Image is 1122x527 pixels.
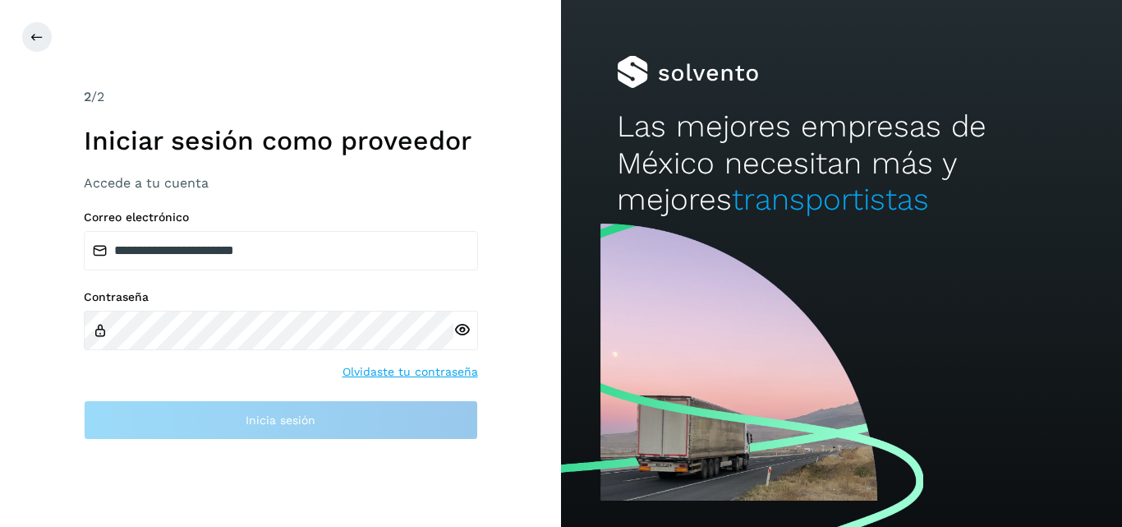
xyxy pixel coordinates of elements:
label: Contraseña [84,290,478,304]
button: Inicia sesión [84,400,478,440]
span: Inicia sesión [246,414,315,426]
div: /2 [84,87,478,107]
a: Olvidaste tu contraseña [343,363,478,381]
label: Correo electrónico [84,210,478,224]
span: transportistas [732,182,929,217]
h1: Iniciar sesión como proveedor [84,125,478,156]
span: 2 [84,89,91,104]
h2: Las mejores empresas de México necesitan más y mejores [617,109,1065,218]
h3: Accede a tu cuenta [84,175,478,191]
